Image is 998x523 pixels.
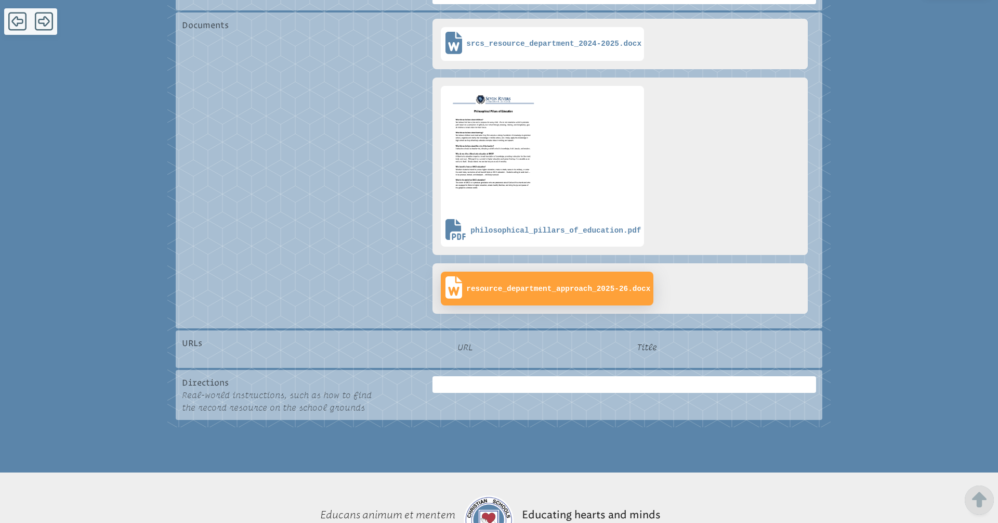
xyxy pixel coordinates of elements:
p: URLs [182,337,388,349]
span: URL [457,341,633,353]
a: philosophical_pillars_of_education.pdf [441,86,644,247]
span: Back [8,11,27,32]
span: philosophical_pillars_of_education.pdf [470,226,641,235]
p: Documents [182,19,388,31]
p: Real-world instructions, such as how to find the record resource on the school grounds [182,389,388,414]
img: philosophical_pillars_of_education.pdf [443,88,543,217]
a: resource_department_approach_2025-26.docx [441,272,653,305]
span: Title [637,341,812,353]
span: srcs_resource_department_2024-2025.docx [466,40,641,48]
span: Forward [35,11,53,32]
a: srcs_resource_department_2024-2025.docx [441,27,644,61]
button: Scroll Top [971,488,988,513]
p: Directions [182,376,388,389]
span: resource_department_approach_2025-26.docx [466,285,650,294]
